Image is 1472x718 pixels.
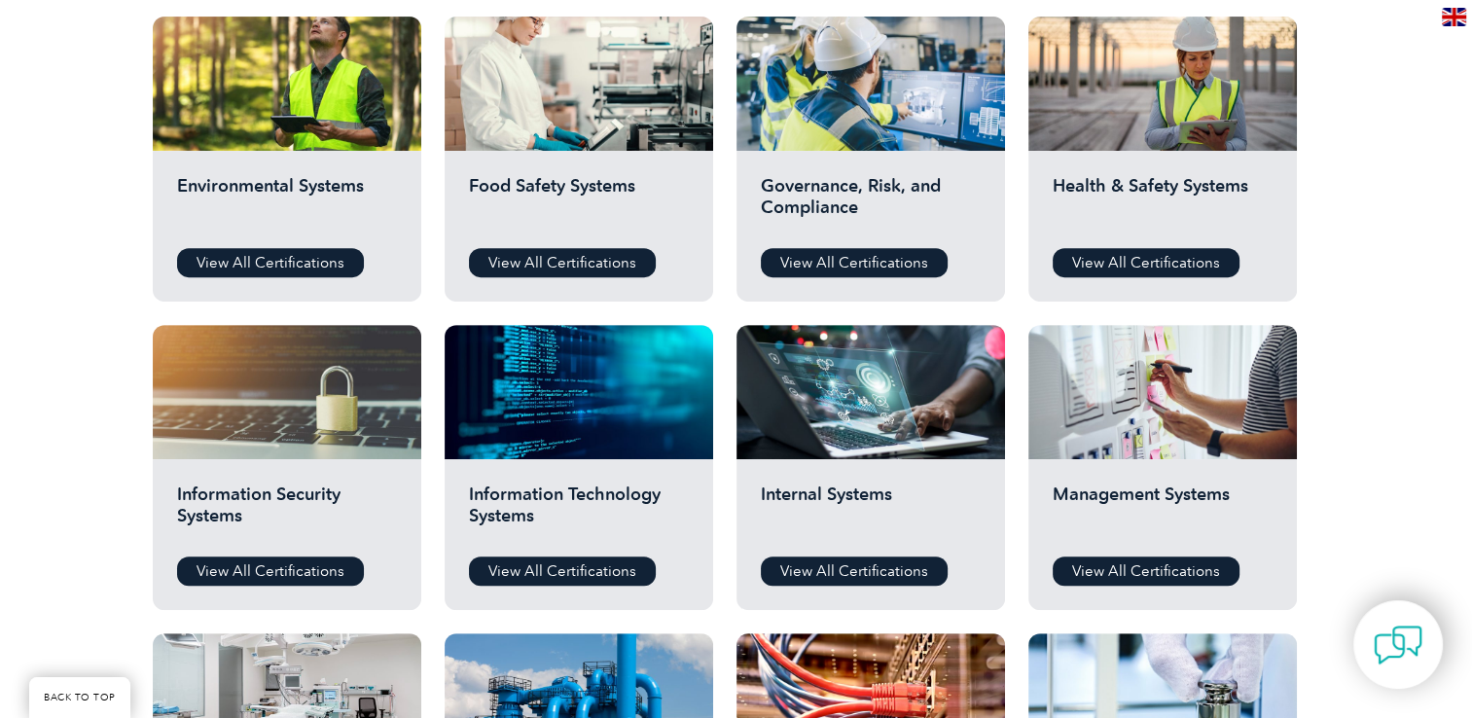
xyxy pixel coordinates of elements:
a: View All Certifications [1053,556,1239,586]
a: View All Certifications [469,248,656,277]
h2: Information Security Systems [177,484,397,542]
h2: Governance, Risk, and Compliance [761,175,981,233]
a: View All Certifications [177,248,364,277]
img: en [1442,8,1466,26]
a: View All Certifications [1053,248,1239,277]
a: BACK TO TOP [29,677,130,718]
h2: Health & Safety Systems [1053,175,1273,233]
img: contact-chat.png [1374,621,1422,669]
h2: Food Safety Systems [469,175,689,233]
a: View All Certifications [761,556,948,586]
a: View All Certifications [761,248,948,277]
a: View All Certifications [177,556,364,586]
h2: Environmental Systems [177,175,397,233]
h2: Information Technology Systems [469,484,689,542]
h2: Internal Systems [761,484,981,542]
h2: Management Systems [1053,484,1273,542]
a: View All Certifications [469,556,656,586]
